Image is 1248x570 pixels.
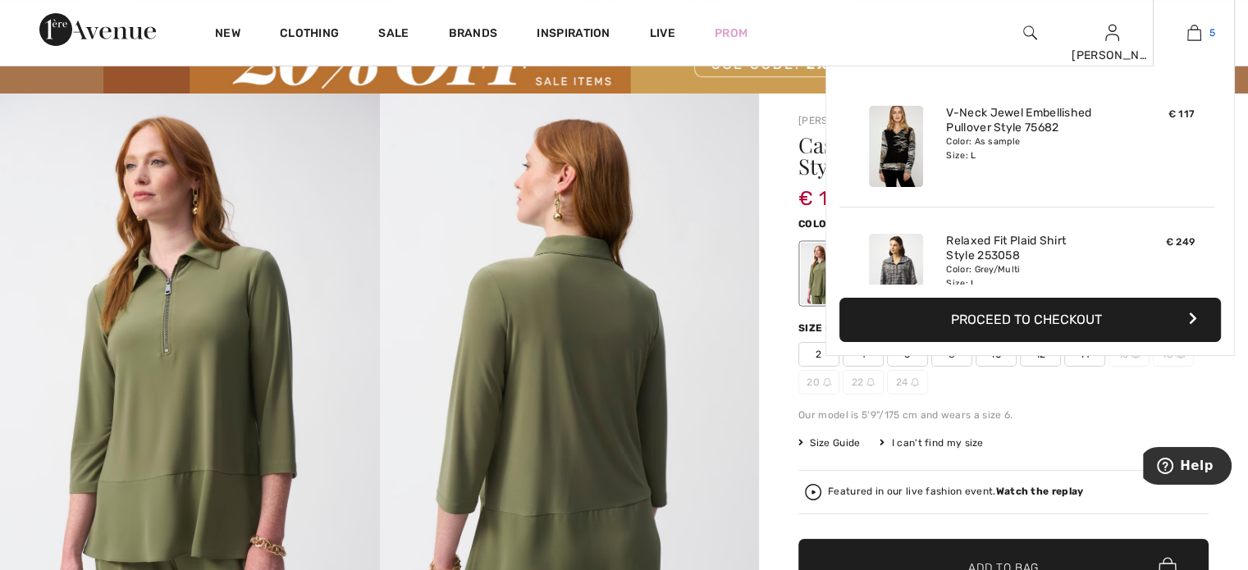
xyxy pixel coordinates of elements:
[798,408,1209,422] div: Our model is 5'9"/175 cm and wears a size 6.
[215,26,240,43] a: New
[801,243,843,304] div: Cactus
[537,26,610,43] span: Inspiration
[946,106,1108,135] a: V-Neck Jewel Embellished Pullover Style 75682
[1154,23,1234,43] a: 5
[946,234,1108,263] a: Relaxed Fit Plaid Shirt Style 253058
[1105,25,1119,40] a: Sign In
[798,115,880,126] a: [PERSON_NAME]
[828,486,1083,497] div: Featured in our live fashion event.
[946,263,1108,290] div: Color: Grey/Multi Size: L
[869,234,923,315] img: Relaxed Fit Plaid Shirt Style 253058
[880,435,983,450] div: I can't find my size
[911,378,919,386] img: ring-m.svg
[798,135,1141,177] h1: Casual Hip-length Zipper Top Style 251055
[715,25,747,42] a: Prom
[798,321,1072,335] div: Size ([GEOGRAPHIC_DATA]/[GEOGRAPHIC_DATA]):
[798,370,839,394] span: 20
[866,378,875,386] img: ring-m.svg
[39,13,156,46] img: 1ère Avenue
[946,135,1108,162] div: Color: As sample Size: L
[839,298,1221,342] button: Proceed to Checkout
[798,171,851,210] span: € 155
[1143,447,1232,488] iframe: Opens a widget where you can find more information
[1166,236,1195,248] span: € 249
[1023,23,1037,43] img: search the website
[887,370,928,394] span: 24
[1187,23,1201,43] img: My Bag
[1072,47,1152,64] div: [PERSON_NAME]
[1105,23,1119,43] img: My Info
[869,106,923,187] img: V-Neck Jewel Embellished Pullover Style 75682
[1168,108,1195,120] span: € 117
[650,25,675,42] a: Live
[798,342,839,367] span: 2
[1209,25,1215,40] span: 5
[823,378,831,386] img: ring-m.svg
[843,370,884,394] span: 22
[798,218,837,230] span: Color:
[378,26,409,43] a: Sale
[449,26,498,43] a: Brands
[798,435,860,450] span: Size Guide
[280,26,339,43] a: Clothing
[805,484,821,500] img: Watch the replay
[996,486,1084,497] strong: Watch the replay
